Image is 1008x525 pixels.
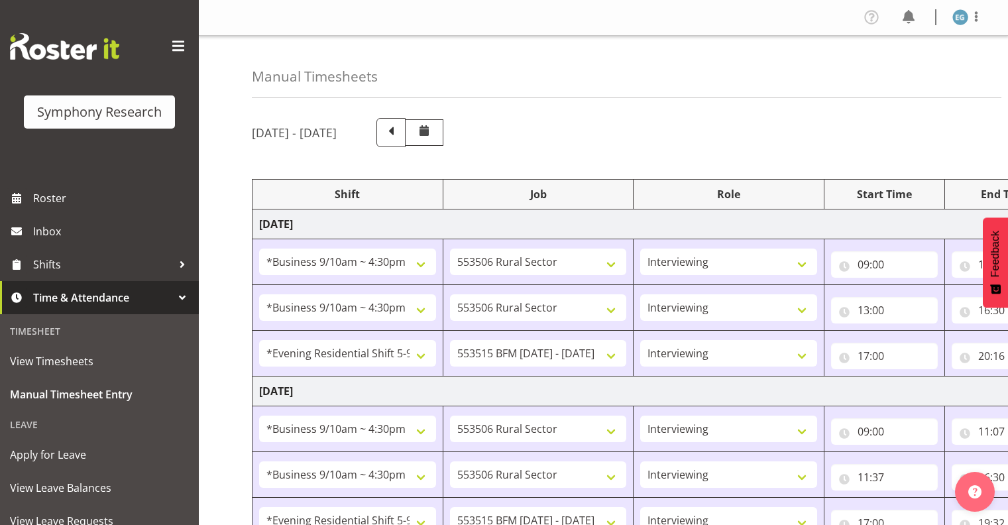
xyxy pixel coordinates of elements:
[33,188,192,208] span: Roster
[831,343,938,369] input: Click to select...
[259,186,436,202] div: Shift
[10,384,189,404] span: Manual Timesheet Entry
[983,217,1008,308] button: Feedback - Show survey
[10,33,119,60] img: Rosterit website logo
[640,186,817,202] div: Role
[10,351,189,371] span: View Timesheets
[450,186,627,202] div: Job
[831,251,938,278] input: Click to select...
[3,345,196,378] a: View Timesheets
[831,297,938,323] input: Click to select...
[831,418,938,445] input: Click to select...
[3,378,196,411] a: Manual Timesheet Entry
[968,485,981,498] img: help-xxl-2.png
[3,411,196,438] div: Leave
[952,9,968,25] img: evelyn-gray1866.jpg
[37,102,162,122] div: Symphony Research
[33,221,192,241] span: Inbox
[33,255,172,274] span: Shifts
[831,186,938,202] div: Start Time
[252,69,378,84] h4: Manual Timesheets
[252,125,337,140] h5: [DATE] - [DATE]
[10,478,189,498] span: View Leave Balances
[10,445,189,465] span: Apply for Leave
[3,438,196,471] a: Apply for Leave
[831,464,938,491] input: Click to select...
[3,471,196,504] a: View Leave Balances
[33,288,172,308] span: Time & Attendance
[3,318,196,345] div: Timesheet
[989,231,1001,277] span: Feedback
